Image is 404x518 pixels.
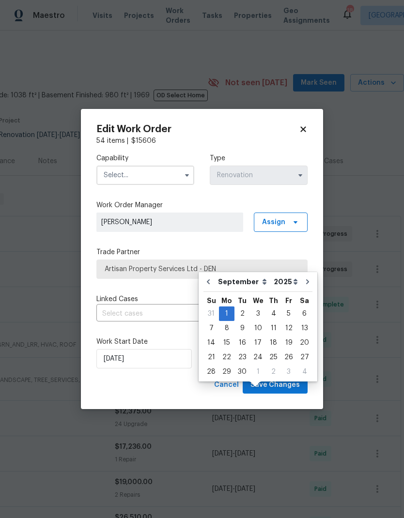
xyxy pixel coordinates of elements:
[96,200,308,210] label: Work Order Manager
[203,335,219,350] div: Sun Sep 14 2025
[219,321,234,335] div: 8
[281,350,296,365] div: Fri Sep 26 2025
[96,166,194,185] input: Select...
[250,379,300,391] span: Save Changes
[266,350,281,364] div: 25
[181,169,193,181] button: Show options
[266,350,281,365] div: Thu Sep 25 2025
[281,307,296,320] div: 5
[219,350,234,364] div: 22
[105,264,299,274] span: Artisan Property Services Ltd - DEN
[203,365,219,379] div: Sun Sep 28 2025
[296,307,312,320] div: 6
[262,217,285,227] span: Assign
[203,336,219,350] div: 14
[281,365,296,379] div: Fri Oct 03 2025
[266,321,281,335] div: Thu Sep 11 2025
[250,321,266,335] div: Wed Sep 10 2025
[243,376,308,394] button: Save Changes
[300,297,309,304] abbr: Saturday
[281,335,296,350] div: Fri Sep 19 2025
[234,321,250,335] div: 9
[96,349,192,368] input: M/D/YYYY
[266,321,281,335] div: 11
[285,297,292,304] abbr: Friday
[250,335,266,350] div: Wed Sep 17 2025
[203,321,219,335] div: 7
[250,350,266,364] div: 24
[296,321,312,335] div: Sat Sep 13 2025
[219,321,234,335] div: Mon Sep 08 2025
[234,335,250,350] div: Tue Sep 16 2025
[296,336,312,350] div: 20
[296,365,312,379] div: Sat Oct 04 2025
[203,306,219,321] div: Sun Aug 31 2025
[250,365,266,379] div: 1
[296,335,312,350] div: Sat Sep 20 2025
[250,365,266,379] div: Wed Oct 01 2025
[234,350,250,365] div: Tue Sep 23 2025
[271,274,300,289] select: Year
[210,166,308,185] input: Select...
[219,365,234,379] div: 29
[219,350,234,365] div: Mon Sep 22 2025
[281,306,296,321] div: Fri Sep 05 2025
[281,350,296,364] div: 26
[234,306,250,321] div: Tue Sep 02 2025
[295,169,306,181] button: Show options
[234,307,250,320] div: 2
[300,272,315,291] button: Go to next month
[234,365,250,379] div: Tue Sep 30 2025
[210,153,308,163] label: Type
[266,306,281,321] div: Thu Sep 04 2025
[250,321,266,335] div: 10
[96,306,280,321] input: Select cases
[219,307,234,320] div: 1
[101,217,238,227] span: [PERSON_NAME]
[296,350,312,365] div: Sat Sep 27 2025
[250,336,266,350] div: 17
[219,306,234,321] div: Mon Sep 01 2025
[96,124,299,134] h2: Edit Work Order
[253,297,264,304] abbr: Wednesday
[238,297,247,304] abbr: Tuesday
[207,297,216,304] abbr: Sunday
[234,321,250,335] div: Tue Sep 09 2025
[214,379,239,391] span: Cancel
[266,365,281,379] div: Thu Oct 02 2025
[96,153,194,163] label: Capability
[234,336,250,350] div: 16
[219,365,234,379] div: Mon Sep 29 2025
[296,350,312,364] div: 27
[234,350,250,364] div: 23
[203,350,219,365] div: Sun Sep 21 2025
[203,321,219,335] div: Sun Sep 07 2025
[96,136,308,146] div: 54 items |
[219,335,234,350] div: Mon Sep 15 2025
[281,321,296,335] div: Fri Sep 12 2025
[266,335,281,350] div: Thu Sep 18 2025
[296,306,312,321] div: Sat Sep 06 2025
[96,337,194,347] label: Work Start Date
[281,365,296,379] div: 3
[266,365,281,379] div: 2
[96,294,138,304] span: Linked Cases
[96,247,308,257] label: Trade Partner
[201,272,216,291] button: Go to previous month
[281,321,296,335] div: 12
[131,137,156,144] span: $ 15606
[203,350,219,364] div: 21
[219,336,234,350] div: 15
[281,336,296,350] div: 19
[221,297,232,304] abbr: Monday
[203,365,219,379] div: 28
[250,306,266,321] div: Wed Sep 03 2025
[269,297,278,304] abbr: Thursday
[266,307,281,320] div: 4
[216,274,271,289] select: Month
[296,365,312,379] div: 4
[296,321,312,335] div: 13
[234,365,250,379] div: 30
[250,350,266,365] div: Wed Sep 24 2025
[266,336,281,350] div: 18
